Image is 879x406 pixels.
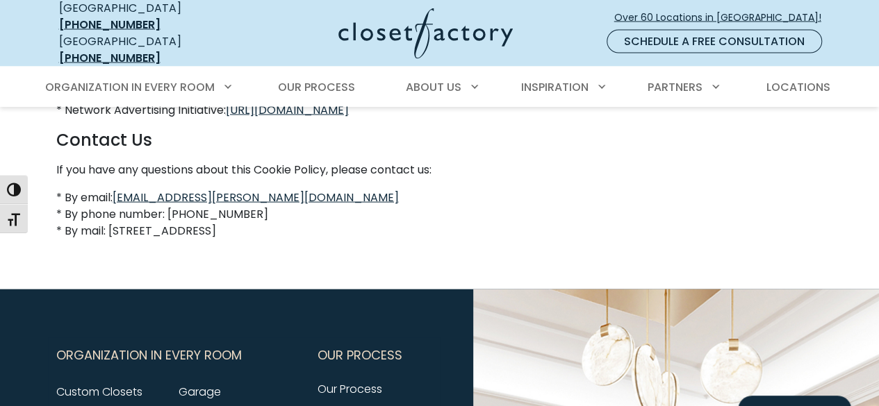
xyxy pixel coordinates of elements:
p: * Network Advertising Initiative: [56,102,823,119]
span: Partners [648,79,703,95]
span: Organization in Every Room [56,338,242,373]
button: Footer Subnav Button - Organization in Every Room [56,338,301,373]
a: [EMAIL_ADDRESS][PERSON_NAME][DOMAIN_NAME] [113,189,399,205]
a: Custom Closets [56,384,142,400]
a: Garage [179,384,221,400]
a: [PHONE_NUMBER] [59,17,161,33]
span: Our Process [318,338,402,373]
button: Footer Subnav Button - Our Process [318,338,432,373]
a: Schedule a Free Consultation [607,30,822,53]
span: About Us [406,79,461,95]
a: Our Process [318,381,382,397]
span: Over 60 Locations in [GEOGRAPHIC_DATA]! [614,10,832,25]
span: Contact Us [56,128,152,151]
a: [URL][DOMAIN_NAME] [226,102,349,118]
span: Inspiration [521,79,589,95]
p: * By email: * By phone number: [PHONE_NUMBER] * By mail: [STREET_ADDRESS] [56,189,823,239]
img: Closet Factory Logo [338,8,513,59]
p: If you have any questions about this Cookie Policy, please contact us: [56,162,823,178]
span: Locations [766,79,830,95]
a: [PHONE_NUMBER] [59,50,161,66]
span: Our Process [278,79,355,95]
span: Organization in Every Room [45,79,215,95]
a: Over 60 Locations in [GEOGRAPHIC_DATA]! [614,6,833,30]
div: [GEOGRAPHIC_DATA] [59,33,229,67]
nav: Primary Menu [35,68,844,107]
